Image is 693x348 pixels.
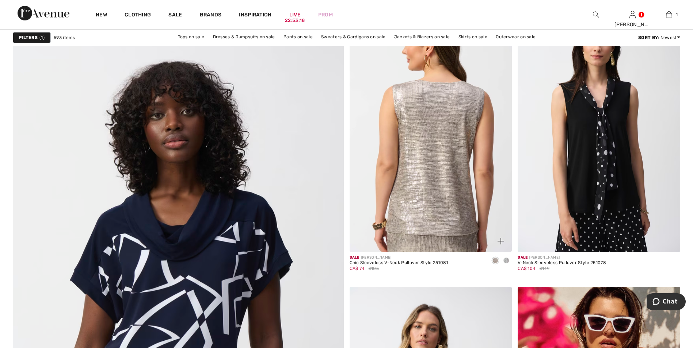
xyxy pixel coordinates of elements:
span: Sale [350,255,359,260]
div: V-Neck Sleeveless Pullover Style 251078 [518,260,606,266]
a: Outerwear on sale [492,32,539,42]
div: Grey/Silver [501,255,512,267]
a: Brands [200,12,222,19]
a: Dresses & Jumpsuits on sale [209,32,279,42]
div: 22:53:18 [285,17,305,24]
span: 1 [39,34,45,41]
a: Prom [318,11,333,19]
a: 1 [651,10,687,19]
a: Skirts on sale [455,32,491,42]
strong: Sort By [638,35,658,40]
img: 1ère Avenue [18,6,69,20]
a: Tops on sale [174,32,208,42]
span: CA$ 104 [518,266,535,271]
span: $149 [540,265,549,272]
span: Inspiration [239,12,271,19]
a: Pants on sale [280,32,316,42]
a: Sign In [629,11,636,18]
div: [PERSON_NAME] [350,255,448,260]
a: Clothing [125,12,151,19]
img: plus_v2.svg [498,238,504,244]
div: [PERSON_NAME] [518,255,606,260]
div: Beige/gold [490,255,501,267]
span: 593 items [54,34,75,41]
span: 1 [676,11,678,18]
a: Chic Sleeveless V-Neck Pullover Style 251081. Beige/gold [350,8,512,252]
span: $105 [369,265,379,272]
a: New [96,12,107,19]
img: V-Neck Sleeveless Pullover Style 251078. Black/Vanilla [518,8,680,252]
img: My Bag [666,10,672,19]
iframe: Opens a widget where you can chat to one of our agents [647,293,686,312]
div: [PERSON_NAME] [614,21,650,28]
span: CA$ 74 [350,266,365,271]
div: : Newest [638,34,680,41]
div: Chic Sleeveless V-Neck Pullover Style 251081 [350,260,448,266]
img: My Info [629,10,636,19]
a: Sale [168,12,182,19]
a: Jackets & Blazers on sale [391,32,454,42]
img: search the website [593,10,599,19]
a: Sweaters & Cardigans on sale [317,32,389,42]
a: Live22:53:18 [289,11,301,19]
strong: Filters [19,34,38,41]
span: Sale [518,255,528,260]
